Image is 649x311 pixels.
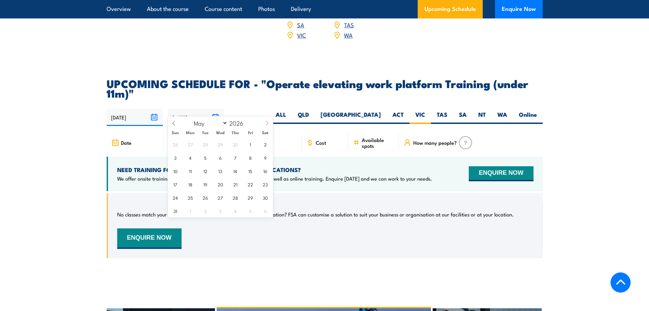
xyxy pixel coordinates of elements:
span: May 22, 2026 [244,178,257,191]
span: May 27, 2026 [214,191,227,204]
span: May 10, 2026 [169,164,182,178]
span: May 13, 2026 [214,164,227,178]
label: VIC [410,111,431,124]
span: May 1, 2026 [244,138,257,151]
label: NT [473,111,492,124]
span: June 6, 2026 [259,204,272,217]
span: April 26, 2026 [169,138,182,151]
span: May 18, 2026 [184,178,197,191]
button: ENQUIRE NOW [117,228,182,249]
span: June 2, 2026 [199,204,212,217]
span: June 4, 2026 [229,204,242,217]
select: Month [190,118,228,127]
span: May 25, 2026 [184,191,197,204]
a: SA [297,20,304,29]
button: ENQUIRE NOW [469,166,533,181]
span: June 5, 2026 [244,204,257,217]
span: Mon [183,130,198,135]
a: TAS [344,20,354,29]
span: May 23, 2026 [259,178,272,191]
p: No classes match your search criteria, sorry. [117,211,217,218]
span: Thu [228,130,243,135]
span: May 31, 2026 [169,204,182,217]
span: May 17, 2026 [169,178,182,191]
p: Can’t find a date or location? FSA can customise a solution to suit your business or organisation... [221,211,514,218]
span: May 7, 2026 [229,151,242,164]
label: [GEOGRAPHIC_DATA] [315,111,387,124]
span: May 21, 2026 [229,178,242,191]
label: WA [492,111,513,124]
span: May 26, 2026 [199,191,212,204]
label: Online [513,111,543,124]
input: From date [107,109,163,126]
span: June 3, 2026 [214,204,227,217]
span: May 14, 2026 [229,164,242,178]
span: Sun [168,130,183,135]
span: May 9, 2026 [259,151,272,164]
span: April 28, 2026 [199,138,212,151]
span: Cost [316,140,326,145]
span: May 19, 2026 [199,178,212,191]
span: May 3, 2026 [169,151,182,164]
label: ALL [270,111,292,124]
span: Date [121,140,132,145]
span: How many people? [413,140,457,145]
span: May 4, 2026 [184,151,197,164]
input: To date [168,109,224,126]
span: May 12, 2026 [199,164,212,178]
label: TAS [431,111,453,124]
p: We offer onsite training, training at our centres, multisite solutions as well as online training... [117,175,432,182]
span: Fri [243,130,258,135]
span: April 29, 2026 [214,138,227,151]
span: May 20, 2026 [214,178,227,191]
span: May 29, 2026 [244,191,257,204]
a: VIC [297,31,306,39]
h2: UPCOMING SCHEDULE FOR - "Operate elevating work platform Training (under 11m)" [107,79,543,98]
span: Sat [258,130,273,135]
span: May 6, 2026 [214,151,227,164]
span: Tue [198,130,213,135]
label: ACT [387,111,410,124]
a: WA [344,31,353,39]
h4: NEED TRAINING FOR LARGER GROUPS OR MULTIPLE LOCATIONS? [117,166,432,173]
span: April 30, 2026 [229,138,242,151]
span: May 5, 2026 [199,151,212,164]
label: SA [453,111,473,124]
span: Wed [213,130,228,135]
label: QLD [292,111,315,124]
span: May 28, 2026 [229,191,242,204]
span: May 30, 2026 [259,191,272,204]
span: May 16, 2026 [259,164,272,178]
span: May 24, 2026 [169,191,182,204]
span: May 15, 2026 [244,164,257,178]
span: Available spots [362,137,394,149]
span: May 8, 2026 [244,151,257,164]
span: April 27, 2026 [184,138,197,151]
span: June 1, 2026 [184,204,197,217]
span: May 11, 2026 [184,164,197,178]
input: Year [228,119,250,127]
span: May 2, 2026 [259,138,272,151]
